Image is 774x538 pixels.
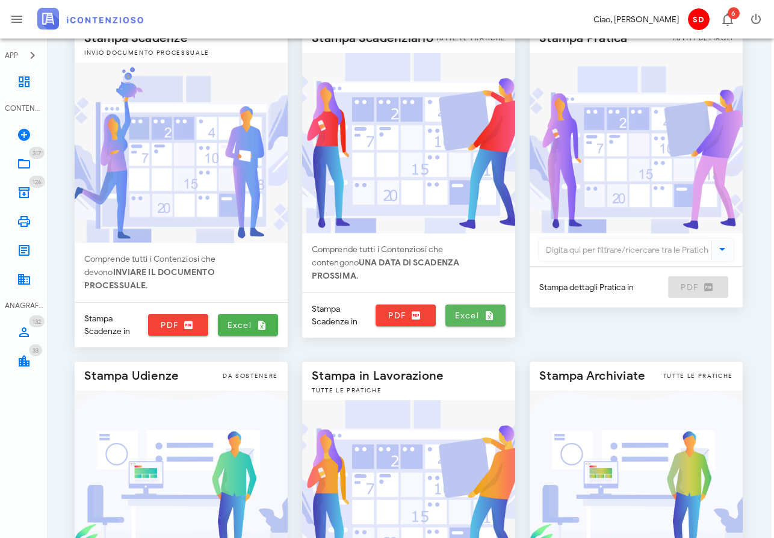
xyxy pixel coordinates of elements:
span: 317 [33,149,41,157]
span: tutti i dettagli [672,34,733,43]
span: Stampa Scadenze [84,29,188,48]
div: Comprende tutti i Contenziosi che contengono . [302,233,515,292]
a: Excel [445,305,506,326]
span: da sostenere [223,371,278,381]
button: SD [684,5,713,34]
span: Stampa Udienze [84,366,179,386]
span: Stampa Pratica [539,29,628,48]
span: SD [688,8,710,30]
span: Stampa Scadenze in [312,303,376,328]
span: Excel [223,320,273,330]
span: Distintivo [728,7,740,19]
a: Excel [218,314,278,336]
span: Invio documento processuale [84,48,209,58]
div: ANAGRAFICA [5,300,43,311]
span: Excel [450,310,501,321]
span: 33 [33,347,39,354]
span: Distintivo [29,176,45,188]
div: CONTENZIOSO [5,103,43,114]
span: Stampa in Lavorazione [312,366,444,386]
div: Ciao, [PERSON_NAME] [593,13,679,26]
span: 132 [33,318,41,326]
button: Distintivo [713,5,741,34]
strong: UNA DATA DI SCADENZA PROSSIMA [312,258,459,281]
strong: INVIARE IL DOCUMENTO PROCESSUALE [84,267,215,291]
span: tutte le pratiche [436,34,506,43]
span: Distintivo [29,315,45,327]
span: Stampa Archiviate [539,366,645,386]
input: Digita qui per filtrare/ricercare tra le Pratiche [540,240,709,260]
span: PDF [153,320,203,330]
span: tutte le pratiche [663,371,733,381]
span: Stampa Scadenziario [312,29,433,48]
span: tutte le pratiche [312,386,382,395]
div: Comprende tutti i Contenziosi che devono . [75,243,288,302]
span: Distintivo [29,147,45,159]
a: PDF [376,305,436,326]
span: Stampa Scadenze in [84,312,148,338]
span: Distintivo [29,344,42,356]
a: PDF [148,314,208,336]
span: Stampa dettagli Pratica in [539,281,634,294]
img: logo-text-2x.png [37,8,143,29]
span: PDF [380,310,431,321]
span: 126 [33,178,42,186]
